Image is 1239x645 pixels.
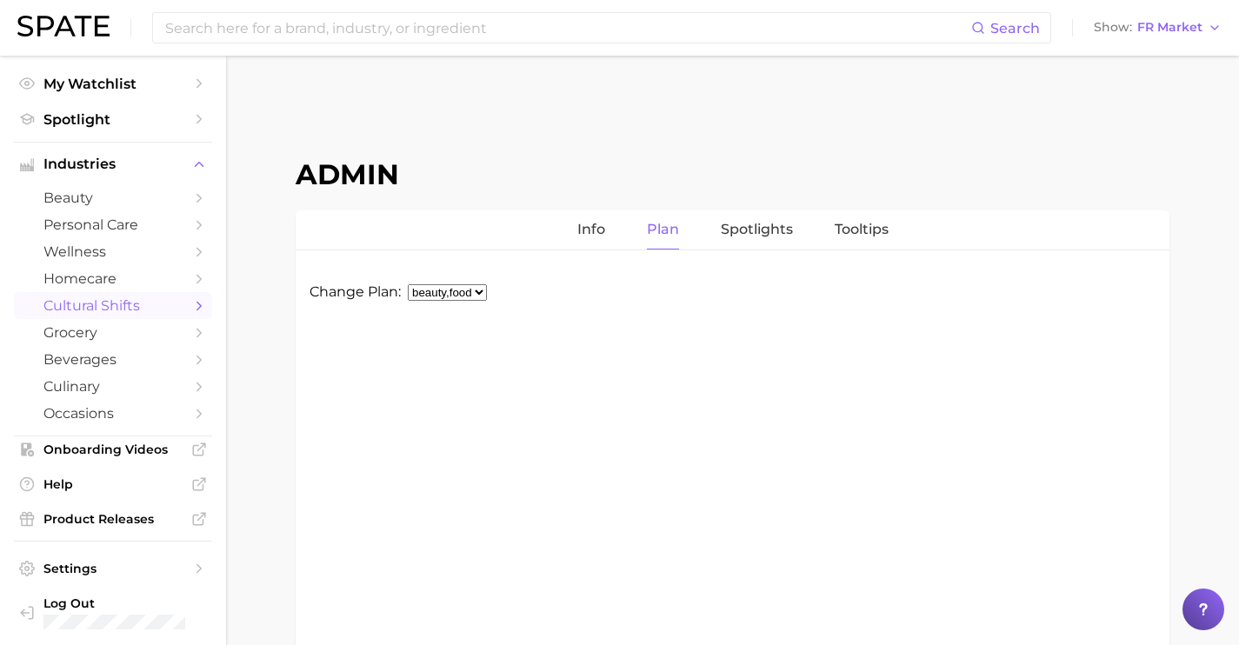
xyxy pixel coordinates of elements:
a: Plan [647,210,679,249]
span: FR Market [1137,23,1202,32]
button: ShowFR Market [1089,17,1226,39]
a: Info [577,210,605,249]
a: occasions [14,400,212,427]
a: Spotlights [721,210,793,249]
a: My Watchlist [14,70,212,97]
a: Help [14,471,212,497]
span: beauty [43,190,183,206]
span: cultural shifts [43,297,183,314]
a: Log out. Currently logged in with e-mail angeline@spate.nyc. [14,590,212,635]
a: homecare [14,265,212,292]
span: grocery [43,324,183,341]
span: Spotlight [43,111,183,128]
span: occasions [43,405,183,422]
span: beverages [43,351,183,368]
span: culinary [43,378,183,395]
span: personal care [43,216,183,233]
a: Product Releases [14,506,212,532]
a: wellness [14,238,212,265]
button: Industries [14,151,212,177]
a: Onboarding Videos [14,436,212,462]
span: Log Out [43,595,198,611]
input: Search here for a brand, industry, or ingredient [163,13,971,43]
span: Settings [43,561,183,576]
a: culinary [14,373,212,400]
span: Help [43,476,183,492]
a: beverages [14,346,212,373]
a: cultural shifts [14,292,212,319]
h1: Admin [296,157,1169,191]
a: beauty [14,184,212,211]
a: Spotlight [14,106,212,133]
span: wellness [43,243,183,260]
label: Change Plan [310,283,401,300]
a: personal care [14,211,212,238]
span: My Watchlist [43,76,183,92]
span: homecare [43,270,183,287]
a: Settings [14,555,212,582]
span: Search [990,20,1040,37]
a: grocery [14,319,212,346]
span: Product Releases [43,511,183,527]
a: Tooltips [835,210,889,249]
img: SPATE [17,16,110,37]
span: Industries [43,156,183,172]
span: Onboarding Videos [43,442,183,457]
span: Show [1094,23,1132,32]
